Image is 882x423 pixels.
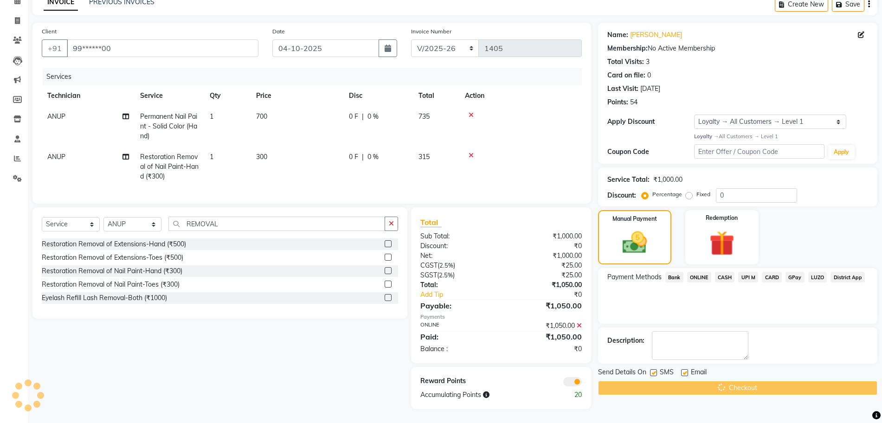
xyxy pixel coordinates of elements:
input: Search by Name/Mobile/Email/Code [67,39,258,57]
span: 0 % [367,112,379,122]
label: Manual Payment [612,215,657,223]
span: CASH [715,272,735,282]
span: ONLINE [687,272,711,282]
div: No Active Membership [607,44,868,53]
div: Eyelash Refill Lash Removal-Both (₹1000) [42,293,167,303]
span: Send Details On [598,367,646,379]
div: Payments [420,313,582,321]
div: ₹1,000.00 [653,175,682,185]
div: Sub Total: [413,231,501,241]
span: SGST [420,271,437,279]
span: Payment Methods [607,272,662,282]
label: Fixed [696,190,710,199]
div: ₹25.00 [501,261,589,270]
span: 0 F [349,112,358,122]
div: Membership: [607,44,648,53]
label: Invoice Number [411,27,451,36]
input: Search or Scan [168,217,385,231]
span: 315 [418,153,430,161]
div: ( ) [413,270,501,280]
a: Add Tip [413,290,516,300]
div: Description: [607,336,644,346]
div: Apply Discount [607,117,694,127]
span: ANUP [47,112,65,121]
div: Payable: [413,300,501,311]
div: Name: [607,30,628,40]
input: Enter Offer / Coupon Code [694,144,824,159]
span: SMS [660,367,674,379]
div: Balance : [413,344,501,354]
th: Price [251,85,343,106]
div: Card on file: [607,70,645,80]
div: ₹25.00 [501,270,589,280]
strong: Loyalty → [694,133,719,140]
span: | [362,152,364,162]
div: ₹1,000.00 [501,251,589,261]
div: 54 [630,97,637,107]
div: Restoration Removal of Nail Paint-Hand (₹300) [42,266,182,276]
div: 0 [647,70,651,80]
th: Total [413,85,459,106]
div: Restoration Removal of Nail Paint-Toes (₹300) [42,280,180,289]
label: Date [272,27,285,36]
div: 3 [646,57,650,67]
span: Permanent Nail Paint - Solid Color (Hand) [140,112,197,140]
span: Bank [665,272,683,282]
div: Last Visit: [607,84,638,94]
div: Points: [607,97,628,107]
span: 735 [418,112,430,121]
label: Redemption [706,214,738,222]
th: Service [135,85,204,106]
div: ₹0 [515,290,589,300]
span: 700 [256,112,267,121]
span: UPI M [738,272,758,282]
span: 0 F [349,152,358,162]
button: +91 [42,39,68,57]
div: Paid: [413,331,501,342]
span: CGST [420,261,438,269]
button: Apply [828,145,855,159]
div: ₹0 [501,241,589,251]
span: ANUP [47,153,65,161]
div: Coupon Code [607,147,694,157]
div: Total: [413,280,501,290]
span: GPay [785,272,805,282]
div: Discount: [607,191,636,200]
div: Net: [413,251,501,261]
span: Total [420,218,442,227]
a: [PERSON_NAME] [630,30,682,40]
div: Accumulating Points [413,390,545,400]
div: All Customers → Level 1 [694,133,868,141]
span: 1 [210,112,213,121]
div: ONLINE [413,321,501,331]
img: _cash.svg [615,229,654,257]
div: Reward Points [413,376,501,386]
span: District App [830,272,865,282]
label: Percentage [652,190,682,199]
th: Technician [42,85,135,106]
span: Email [691,367,707,379]
th: Action [459,85,582,106]
span: 2.5% [439,262,453,269]
div: Restoration Removal of Extensions-Toes (₹500) [42,253,183,263]
div: Discount: [413,241,501,251]
span: 1 [210,153,213,161]
span: CARD [762,272,782,282]
div: ( ) [413,261,501,270]
div: ₹1,000.00 [501,231,589,241]
div: Services [43,68,589,85]
span: 2.5% [439,271,453,279]
span: LUZO [808,272,827,282]
div: Restoration Removal of Extensions-Hand (₹500) [42,239,186,249]
div: ₹1,050.00 [501,280,589,290]
th: Qty [204,85,251,106]
div: Service Total: [607,175,650,185]
span: 0 % [367,152,379,162]
span: 300 [256,153,267,161]
img: _gift.svg [702,228,742,259]
div: ₹1,050.00 [501,321,589,331]
label: Client [42,27,57,36]
div: 20 [545,390,589,400]
div: ₹1,050.00 [501,331,589,342]
div: ₹1,050.00 [501,300,589,311]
